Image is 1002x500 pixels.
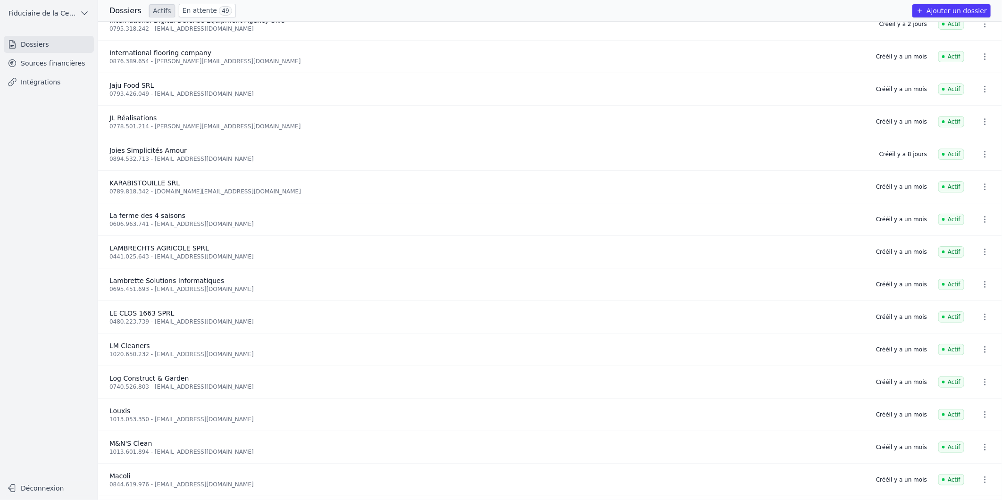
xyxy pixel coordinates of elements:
span: JL Réalisations [109,114,157,122]
span: International flooring company [109,49,211,57]
div: 0844.619.976 - [EMAIL_ADDRESS][DOMAIN_NAME] [109,481,865,488]
div: 0793.426.049 - [EMAIL_ADDRESS][DOMAIN_NAME] [109,90,865,98]
a: Intégrations [4,74,94,91]
span: Actif [938,214,964,225]
span: Log Construct & Garden [109,375,189,382]
div: Créé il y a un mois [876,216,927,223]
div: 0789.818.342 - [DOMAIN_NAME][EMAIL_ADDRESS][DOMAIN_NAME] [109,188,865,195]
span: Actif [938,442,964,453]
button: Déconnexion [4,481,94,496]
span: Actif [938,18,964,30]
div: 1020.650.232 - [EMAIL_ADDRESS][DOMAIN_NAME] [109,350,865,358]
span: Lambrette Solutions Informatiques [109,277,224,284]
div: Créé il y a un mois [876,85,927,93]
span: Actif [938,116,964,127]
span: Actif [938,181,964,192]
div: Créé il y a 8 jours [879,150,927,158]
span: Joies Simplicités Amour [109,147,187,154]
div: 0740.526.803 - [EMAIL_ADDRESS][DOMAIN_NAME] [109,383,865,391]
span: LE CLOS 1663 SPRL [109,309,174,317]
a: Dossiers [4,36,94,53]
h3: Dossiers [109,5,142,17]
span: Fiduciaire de la Cense & Associés [8,8,76,18]
span: LAMBRECHTS AGRICOLE SPRL [109,244,209,252]
div: Créé il y a un mois [876,53,927,60]
span: Actif [938,51,964,62]
div: Créé il y a un mois [876,183,927,191]
span: Macoli [109,472,131,480]
div: 0876.389.654 - [PERSON_NAME][EMAIL_ADDRESS][DOMAIN_NAME] [109,58,865,65]
span: LM Cleaners [109,342,150,350]
div: 0606.963.741 - [EMAIL_ADDRESS][DOMAIN_NAME] [109,220,865,228]
div: Créé il y a 2 jours [879,20,927,28]
a: Actifs [149,4,175,17]
div: Créé il y a un mois [876,476,927,483]
a: En attente 49 [179,4,236,17]
div: 0480.223.739 - [EMAIL_ADDRESS][DOMAIN_NAME] [109,318,865,325]
div: 0778.501.214 - [PERSON_NAME][EMAIL_ADDRESS][DOMAIN_NAME] [109,123,865,130]
span: Actif [938,149,964,160]
div: Créé il y a un mois [876,248,927,256]
div: 0795.318.242 - [EMAIL_ADDRESS][DOMAIN_NAME] [109,25,868,33]
span: Actif [938,311,964,323]
div: Créé il y a un mois [876,281,927,288]
span: 49 [219,6,232,16]
a: Sources financières [4,55,94,72]
span: M&N'S Clean [109,440,152,447]
div: 0441.025.643 - [EMAIL_ADDRESS][DOMAIN_NAME] [109,253,865,260]
div: 0695.451.693 - [EMAIL_ADDRESS][DOMAIN_NAME] [109,285,865,293]
div: Créé il y a un mois [876,346,927,353]
span: Jaju Food SRL [109,82,154,89]
span: Louxis [109,407,130,415]
div: Créé il y a un mois [876,313,927,321]
div: Créé il y a un mois [876,443,927,451]
span: KARABISTOUILLE SRL [109,179,180,187]
span: La ferme des 4 saisons [109,212,185,219]
span: Actif [938,344,964,355]
div: Créé il y a un mois [876,411,927,418]
button: Fiduciaire de la Cense & Associés [4,6,94,21]
span: Actif [938,409,964,420]
div: Créé il y a un mois [876,118,927,125]
div: 0894.532.713 - [EMAIL_ADDRESS][DOMAIN_NAME] [109,155,868,163]
span: Actif [938,474,964,485]
span: Actif [938,279,964,290]
span: Actif [938,246,964,258]
span: Actif [938,83,964,95]
span: Actif [938,376,964,388]
div: 1013.601.894 - [EMAIL_ADDRESS][DOMAIN_NAME] [109,448,865,456]
button: Ajouter un dossier [912,4,991,17]
span: International Digital Defense Equipment Agency SNC [109,17,285,24]
div: 1013.053.350 - [EMAIL_ADDRESS][DOMAIN_NAME] [109,416,865,423]
div: Créé il y a un mois [876,378,927,386]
